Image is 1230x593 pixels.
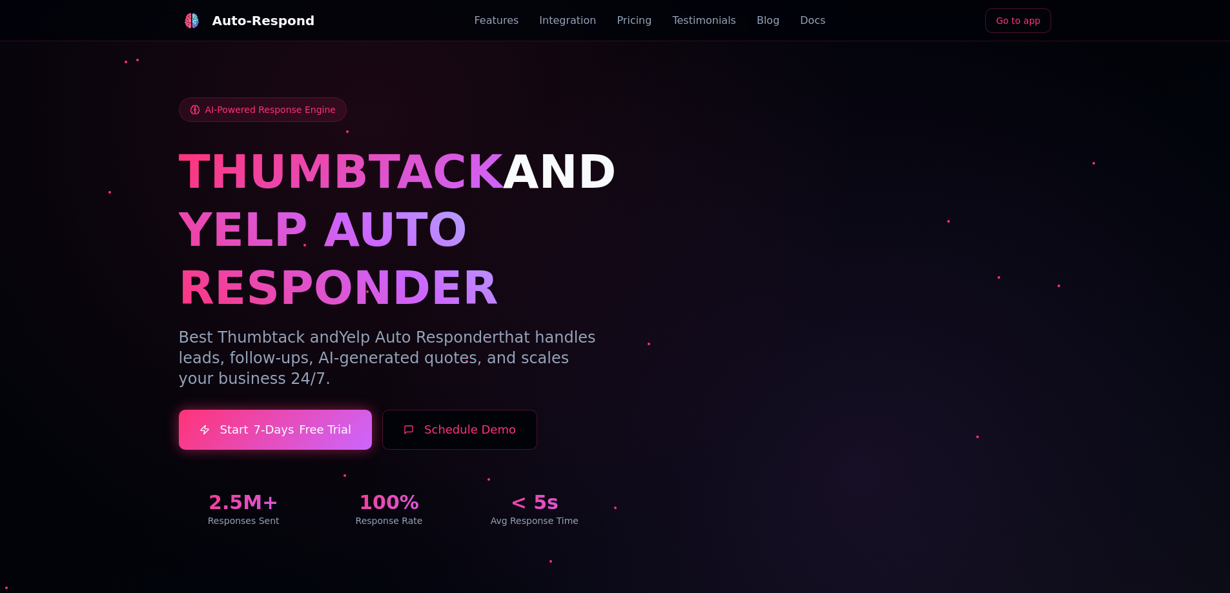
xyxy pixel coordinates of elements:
[324,491,454,514] div: 100%
[324,514,454,527] div: Response Rate
[179,8,315,34] a: Auto-Respond
[339,328,498,347] span: Yelp Auto Responder
[212,12,315,30] div: Auto-Respond
[503,145,617,199] span: AND
[539,13,596,28] a: Integration
[382,410,537,450] button: Schedule Demo
[179,514,309,527] div: Responses Sent
[469,491,599,514] div: < 5s
[800,13,825,28] a: Docs
[184,13,200,28] img: logo.svg
[179,201,600,317] h1: YELP AUTO RESPONDER
[985,8,1052,33] a: Go to app
[179,410,373,450] a: Start7-DaysFree Trial
[469,514,599,527] div: Avg Response Time
[253,421,294,439] span: 7-Days
[617,13,651,28] a: Pricing
[205,103,336,116] span: AI-Powered Response Engine
[179,145,503,199] span: THUMBTACK
[475,13,519,28] a: Features
[179,491,309,514] div: 2.5M+
[179,327,600,389] p: Best Thumbtack and that handles leads, follow-ups, AI-generated quotes, and scales your business ...
[672,13,736,28] a: Testimonials
[757,13,779,28] a: Blog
